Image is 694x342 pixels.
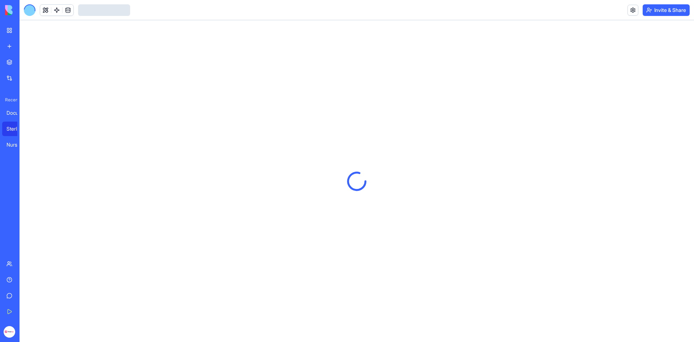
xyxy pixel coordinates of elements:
span: Recent [2,97,17,103]
div: Nursery Finder & Booking Hub [7,141,27,148]
img: logo [5,5,50,15]
div: Sterling Architecture Studio [7,125,27,132]
a: Sterling Architecture Studio [2,122,31,136]
a: Nursery Finder & Booking Hub [2,138,31,152]
img: Tinkatop_fycgeq.png [4,326,15,338]
button: Invite & Share [643,4,690,16]
div: DocuVault [7,109,27,117]
a: DocuVault [2,106,31,120]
